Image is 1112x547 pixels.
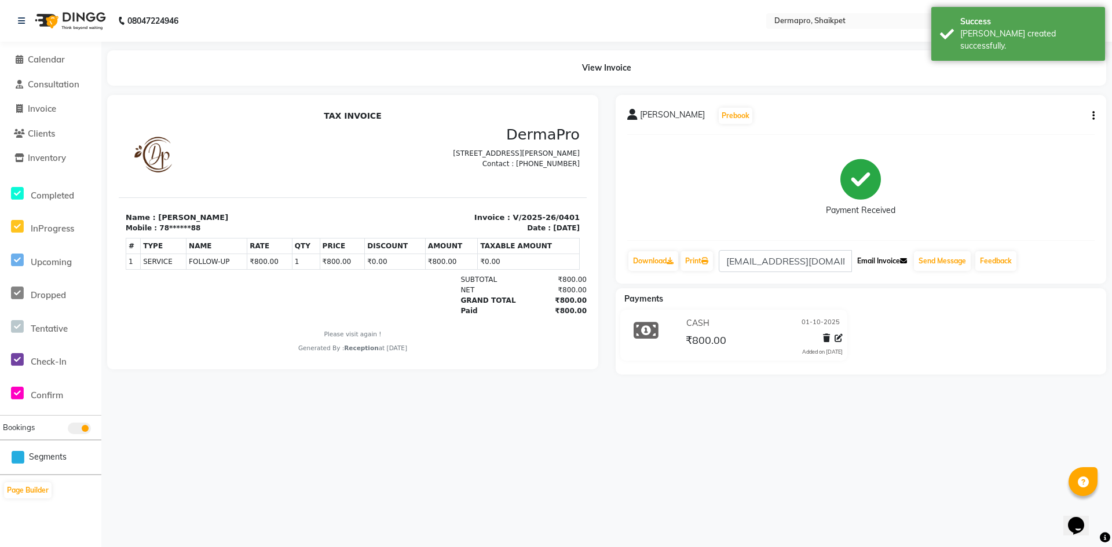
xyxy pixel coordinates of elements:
div: Added on [DATE] [802,348,843,356]
span: InProgress [31,223,74,234]
span: [PERSON_NAME] [640,109,705,125]
a: Clients [3,127,98,141]
a: Calendar [3,53,98,67]
th: TAXABLE AMOUNT [359,132,461,148]
th: AMOUNT [306,132,359,148]
span: Consultation [28,79,79,90]
img: logo [30,5,109,37]
input: enter email [719,250,852,272]
button: Email Invoice [853,251,912,271]
span: Dropped [31,289,66,300]
button: Prebook [719,108,752,124]
div: View Invoice [107,50,1106,86]
span: Segments [29,451,67,463]
button: Page Builder [4,482,52,498]
span: Inventory [28,152,66,163]
p: Invoice : V/2025-26/0401 [241,105,461,117]
div: Mobile : [7,116,38,127]
div: [DATE] [434,116,461,127]
div: Date : [408,116,432,127]
span: Payments [624,293,663,304]
div: Success [960,16,1096,28]
div: ₹800.00 [401,178,468,189]
span: Tentative [31,323,68,334]
b: 08047224946 [127,5,178,37]
p: Name : [PERSON_NAME] [7,105,227,117]
iframe: chat widget [1063,501,1100,535]
td: 1 [8,148,22,163]
p: Please visit again ! [7,223,461,233]
a: Download [628,251,678,271]
div: ₹800.00 [401,199,468,210]
th: TYPE [22,132,68,148]
span: Clients [28,128,55,139]
a: Inventory [3,152,98,165]
p: Contact : [PHONE_NUMBER] [241,52,461,63]
td: 1 [173,148,201,163]
div: Paid [335,199,401,210]
span: Upcoming [31,256,72,267]
td: ₹800.00 [306,148,359,163]
th: PRICE [201,132,246,148]
button: Send Message [914,251,971,271]
td: ₹0.00 [246,148,307,163]
h3: DermaPro [241,19,461,37]
div: Payment Received [826,204,895,216]
h2: TAX INVOICE [7,5,461,14]
a: Invoice [3,102,98,116]
span: Completed [31,190,74,201]
div: ₹800.00 [401,189,468,199]
span: FOLLOW-UP [70,150,126,160]
span: Bookings [3,423,35,432]
div: Bill created successfully. [960,28,1096,52]
div: Generated By : at [DATE] [7,237,461,247]
span: 01-10-2025 [802,317,840,329]
span: Reception [225,238,259,245]
a: Print [681,251,713,271]
p: [STREET_ADDRESS][PERSON_NAME] [241,42,461,52]
td: SERVICE [22,148,68,163]
th: QTY [173,132,201,148]
span: Invoice [28,103,56,114]
th: DISCOUNT [246,132,307,148]
span: Check-In [31,356,67,367]
div: NET [335,178,401,189]
span: Confirm [31,390,63,401]
a: Feedback [975,251,1016,271]
th: # [8,132,22,148]
a: Consultation [3,78,98,91]
td: ₹800.00 [129,148,174,163]
span: CASH [686,317,709,329]
th: NAME [68,132,129,148]
td: ₹0.00 [359,148,461,163]
div: GRAND TOTAL [335,189,401,199]
span: Calendar [28,54,65,65]
span: ₹800.00 [686,333,726,350]
th: RATE [129,132,174,148]
div: ₹800.00 [401,168,468,178]
div: SUBTOTAL [335,168,401,178]
td: ₹800.00 [201,148,246,163]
